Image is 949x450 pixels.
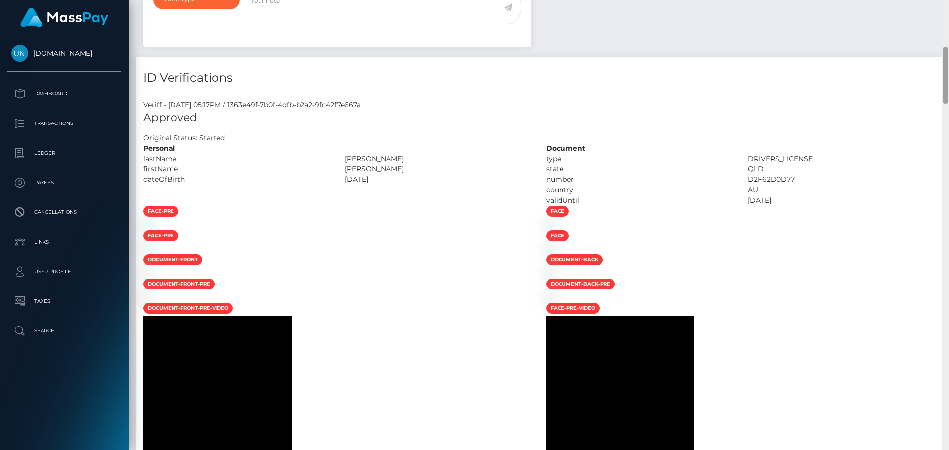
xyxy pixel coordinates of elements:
div: AU [740,185,942,195]
span: [DOMAIN_NAME] [7,49,121,58]
img: 735dcf7d-aa90-4ab0-a3d4-9e8548621300 [143,245,151,253]
div: country [539,185,740,195]
div: DRIVERS_LICENSE [740,154,942,164]
div: D2F62D0D77 [740,174,942,185]
a: Cancellations [7,200,121,225]
a: Search [7,319,121,343]
img: b92438f1-9f49-43e9-9041-80f1a9bd818e [546,293,554,301]
span: face [546,206,569,217]
div: firstName [136,164,338,174]
p: Search [11,324,117,338]
div: QLD [740,164,942,174]
span: document-back [546,254,603,265]
p: Transactions [11,116,117,131]
div: [PERSON_NAME] [338,154,539,164]
div: [PERSON_NAME] [338,164,539,174]
span: face-pre [143,230,178,241]
span: document-front-pre-video [143,303,233,314]
span: face [546,230,569,241]
span: face-pre [143,206,178,217]
div: validUntil [539,195,740,205]
p: Taxes [11,294,117,309]
img: 5eac8d3c-3e6d-4b97-a4bc-21d89c03782a [143,221,151,229]
span: document-back-pre [546,279,615,289]
strong: Personal [143,144,175,153]
h4: ID Verifications [143,69,934,86]
span: document-front [143,254,202,265]
p: Ledger [11,146,117,161]
p: Cancellations [11,205,117,220]
p: Links [11,235,117,249]
h7: Original Status: Started [143,133,225,142]
strong: Document [546,144,585,153]
img: 648aa318-4667-47cc-aafe-d1258ecd1e3f [143,269,151,277]
div: dateOfBirth [136,174,338,185]
a: Taxes [7,289,121,314]
span: face-pre-video [546,303,600,314]
img: Unlockt.me [11,45,28,62]
div: [DATE] [740,195,942,205]
img: 13c23d18-6369-400e-84d1-65866c77207b [546,245,554,253]
p: Dashboard [11,86,117,101]
a: Links [7,230,121,254]
h5: Approved [143,110,934,125]
div: Veriff - [DATE] 05:17PM / 1363e49f-7b0f-4dfb-b2a2-9fc42f7e667a [136,100,942,110]
img: MassPay Logo [20,8,108,27]
p: User Profile [11,264,117,279]
img: 4a2820d2-2739-4ddd-a9b6-dfaae730eb46 [143,293,151,301]
a: Payees [7,170,121,195]
span: document-front-pre [143,279,215,289]
div: [DATE] [338,174,539,185]
div: lastName [136,154,338,164]
p: Payees [11,175,117,190]
a: Ledger [7,141,121,165]
img: 751fce93-e6a3-422f-af8c-603f70a2428d [546,221,554,229]
a: User Profile [7,259,121,284]
div: state [539,164,740,174]
a: Dashboard [7,82,121,106]
div: type [539,154,740,164]
div: number [539,174,740,185]
a: Transactions [7,111,121,136]
img: f944320d-7234-4c92-bb36-66367da9f74c [546,269,554,277]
